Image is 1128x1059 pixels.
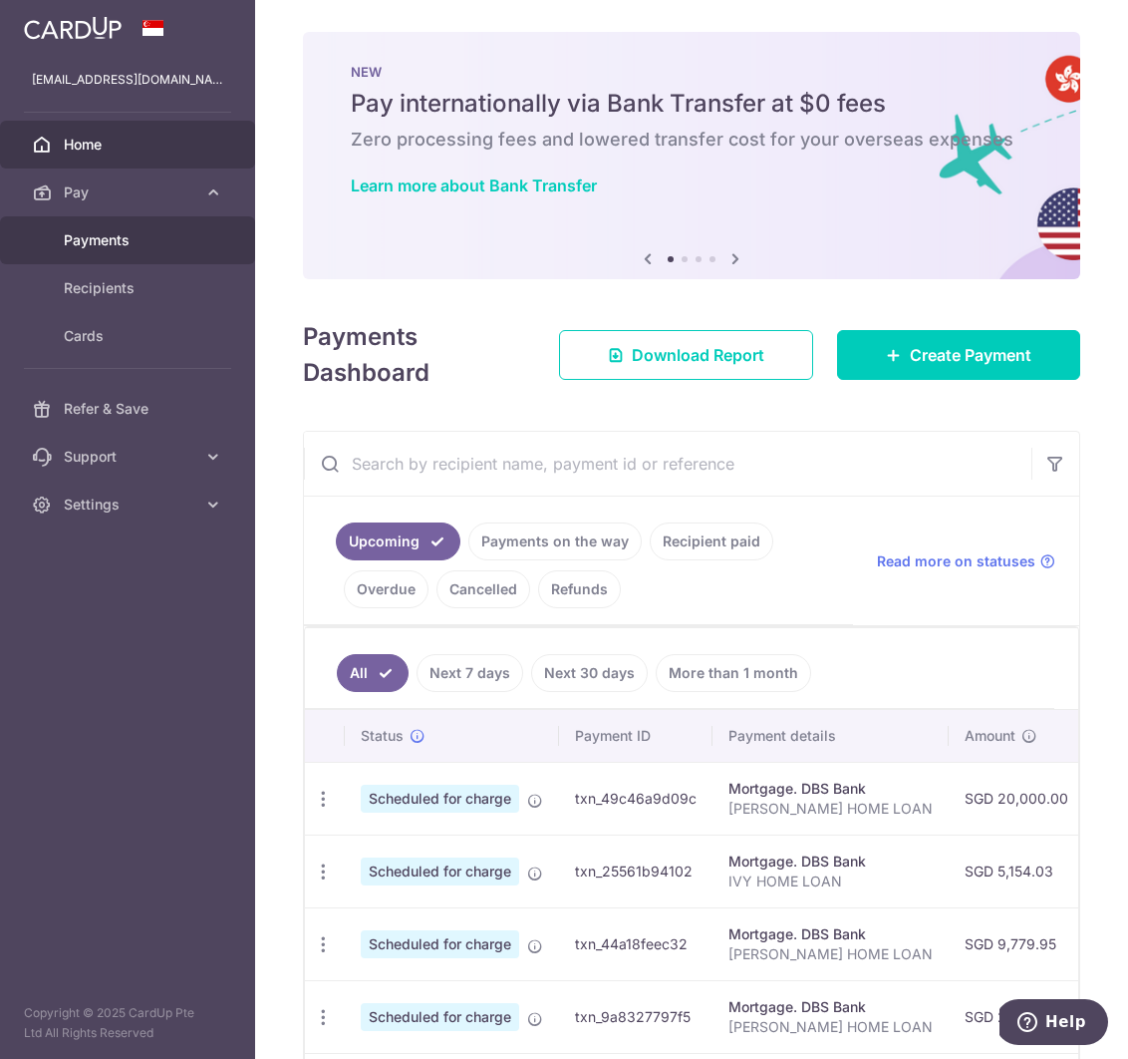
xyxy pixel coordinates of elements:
[559,330,813,380] a: Download Report
[949,835,1084,907] td: SGD 5,154.03
[728,997,933,1017] div: Mortgage. DBS Bank
[351,88,1032,120] h5: Pay internationally via Bank Transfer at $0 fees
[64,135,195,155] span: Home
[351,128,1032,152] h6: Zero processing fees and lowered transfer cost for your overseas expenses
[965,726,1015,746] span: Amount
[999,999,1108,1049] iframe: Opens a widget where you can find more information
[468,523,642,560] a: Payments on the way
[728,944,933,964] p: [PERSON_NAME] HOME LOAN
[64,326,195,346] span: Cards
[361,726,404,746] span: Status
[632,343,764,367] span: Download Report
[64,399,195,419] span: Refer & Save
[559,835,712,907] td: txn_25561b94102
[728,872,933,891] p: IVY HOME LOAN
[728,1017,933,1037] p: [PERSON_NAME] HOME LOAN
[559,980,712,1053] td: txn_9a8327797f5
[361,930,519,958] span: Scheduled for charge
[64,495,195,515] span: Settings
[351,176,597,195] a: Learn more about Bank Transfer
[64,447,195,467] span: Support
[559,907,712,980] td: txn_44a18feec32
[538,570,621,608] a: Refunds
[32,70,223,90] p: [EMAIL_ADDRESS][DOMAIN_NAME]
[712,710,949,762] th: Payment details
[559,762,712,835] td: txn_49c46a9d09c
[949,907,1084,980] td: SGD 9,779.95
[910,343,1031,367] span: Create Payment
[728,852,933,872] div: Mortgage. DBS Bank
[728,924,933,944] div: Mortgage. DBS Bank
[304,432,1031,496] input: Search by recipient name, payment id or reference
[303,32,1080,279] img: Bank transfer banner
[728,779,933,799] div: Mortgage. DBS Bank
[877,551,1035,571] span: Read more on statuses
[64,230,195,250] span: Payments
[361,858,519,885] span: Scheduled for charge
[949,980,1084,1053] td: SGD 20,000.00
[877,551,1055,571] a: Read more on statuses
[436,570,530,608] a: Cancelled
[837,330,1080,380] a: Create Payment
[650,523,773,560] a: Recipient paid
[24,16,122,40] img: CardUp
[728,799,933,819] p: [PERSON_NAME] HOME LOAN
[336,523,460,560] a: Upcoming
[64,182,195,202] span: Pay
[361,1003,519,1031] span: Scheduled for charge
[344,570,428,608] a: Overdue
[351,64,1032,80] p: NEW
[303,319,523,391] h4: Payments Dashboard
[417,654,523,692] a: Next 7 days
[531,654,648,692] a: Next 30 days
[64,278,195,298] span: Recipients
[656,654,811,692] a: More than 1 month
[949,762,1084,835] td: SGD 20,000.00
[361,785,519,813] span: Scheduled for charge
[337,654,409,692] a: All
[559,710,712,762] th: Payment ID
